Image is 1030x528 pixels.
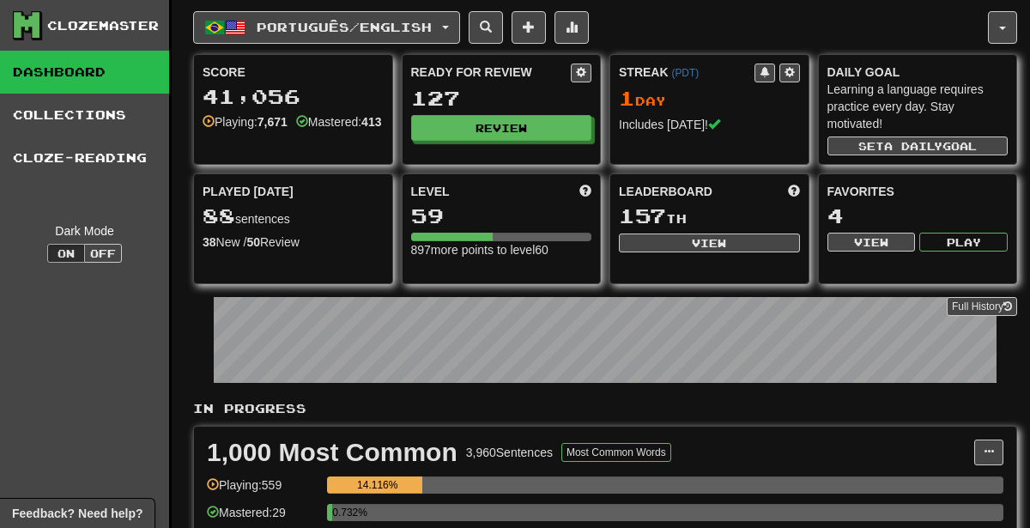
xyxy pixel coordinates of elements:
span: 88 [203,203,235,228]
span: 1 [619,86,635,110]
div: 1,000 Most Common [207,440,457,465]
span: Played [DATE] [203,183,294,200]
div: Playing: [203,113,288,130]
div: Dark Mode [13,222,156,240]
div: th [619,205,800,228]
strong: 413 [361,115,381,129]
button: Off [84,244,122,263]
button: Seta dailygoal [827,137,1009,155]
span: Score more points to level up [579,183,591,200]
span: 157 [619,203,666,228]
div: Daily Goal [827,64,1009,81]
strong: 7,671 [257,115,288,129]
div: 4 [827,205,1009,227]
button: View [619,234,800,252]
div: Day [619,88,800,110]
span: Português / English [257,20,432,34]
p: In Progress [193,400,1017,417]
div: Includes [DATE]! [619,116,800,133]
div: Clozemaster [47,17,159,34]
button: Review [411,115,592,141]
div: New / Review [203,234,384,251]
div: Score [203,64,384,81]
a: Full History [947,297,1017,316]
button: Play [919,233,1008,252]
button: Português/English [193,11,460,44]
div: 3,960 Sentences [466,444,553,461]
div: Learning a language requires practice every day. Stay motivated! [827,81,1009,132]
span: a daily [884,140,942,152]
div: 41,056 [203,86,384,107]
span: This week in points, UTC [788,183,800,200]
span: Leaderboard [619,183,712,200]
button: On [47,244,85,263]
div: Streak [619,64,754,81]
div: Playing: 559 [207,476,318,505]
div: 127 [411,88,592,109]
a: (PDT) [671,67,699,79]
button: View [827,233,916,252]
span: Open feedback widget [12,505,142,522]
button: Most Common Words [561,443,671,462]
span: Level [411,183,450,200]
div: 59 [411,205,592,227]
strong: 38 [203,235,216,249]
div: Mastered: [296,113,382,130]
button: More stats [554,11,589,44]
div: 14.116% [332,476,422,494]
div: Favorites [827,183,1009,200]
button: Add sentence to collection [512,11,546,44]
div: 897 more points to level 60 [411,241,592,258]
button: Search sentences [469,11,503,44]
strong: 50 [246,235,260,249]
div: Ready for Review [411,64,572,81]
div: sentences [203,205,384,228]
